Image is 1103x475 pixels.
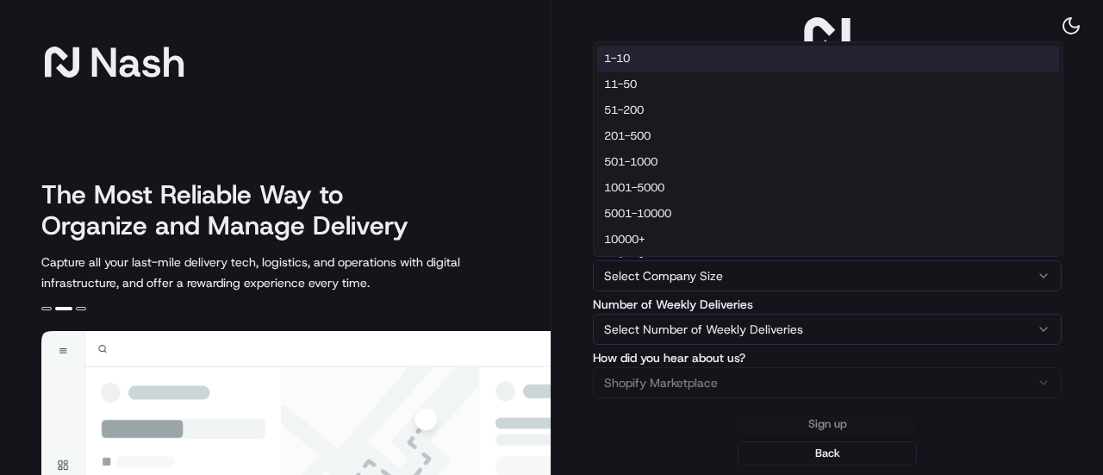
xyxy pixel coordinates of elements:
[604,206,671,222] span: 5001-10000
[604,128,651,144] span: 201-500
[604,77,637,92] span: 11-50
[604,51,630,66] span: 1-10
[604,180,664,196] span: 1001-5000
[604,103,644,118] span: 51-200
[604,154,657,170] span: 501-1000
[604,232,645,247] span: 10000+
